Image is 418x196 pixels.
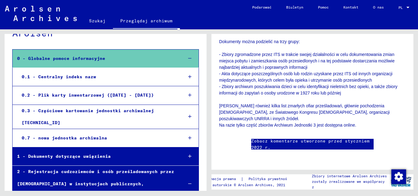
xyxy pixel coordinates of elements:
font: O nas [373,5,384,9]
font: - Akta dotyczące poszczególnych osób lub rodzin uzyskane przez ITS od innych organizacji międzyna... [219,71,393,83]
a: Szukaj [82,13,113,28]
font: Biuletyn [286,5,303,9]
font: Zobacz komentarze utworzone przed styczniem 2022 r. [251,138,370,150]
a: Informacja prawna [200,176,241,182]
font: PL [398,5,403,10]
font: Kontakt [343,5,358,9]
font: 0.2 - Plik karty inwentarzowej ([DATE] - [DATE]) [22,92,154,98]
font: Informacja prawna [200,176,236,181]
a: Przeglądaj archiwum [113,13,180,29]
a: Polityka prywatności [244,176,299,182]
font: Na razie tylko część zbiorów Archiwum Jednostki 3 jest dostępna online. [219,123,356,128]
font: | [241,176,244,182]
font: Dokumenty można podzielić na trzy grupy: [219,39,300,44]
font: Przeglądaj archiwum [120,18,173,24]
font: - Zbiory zgromadzone przez ITS w trakcie swojej działalności w celu dokumentowania zmian miejsca ... [219,52,395,70]
img: Arolsen_neg.svg [5,6,77,21]
font: Prawa autorskie © Arolsen Archives, 2021 [200,183,285,187]
font: 0 - Globalne pomoce informacyjne [17,56,105,61]
font: Szukaj [89,18,106,24]
font: Polityka prywatności [248,176,291,181]
img: Zmiana zgody [391,169,406,184]
img: yv_logo.png [390,174,412,189]
font: 0.7 - nowa jednostka archiwalna [22,135,107,141]
a: Zobacz komentarze utworzone przed styczniem 2022 r. [251,138,374,151]
font: Pomoc [318,5,329,9]
font: 1 - Dokumenty dotyczące uwięzienia [17,153,111,159]
font: 0.3 - Częściowe kartowanie jednostki archiwalnej [TECHNICAL_ID] [22,108,154,125]
div: Zmiana zgody [391,169,406,184]
font: 0.1 - Centralny indeks nazw [22,74,96,80]
font: Podarować [252,5,271,9]
font: - Zbiory archiwum poszukiwania dzieci w celu identyfikacji nieletnich bez opieki, a także zbiory ... [219,84,397,95]
font: [PERSON_NAME] również kilka list zmarłych ofiar prześladowań, głównie pochodzenia [DEMOGRAPHIC_DA... [219,103,390,121]
font: zostały zrealizowane we współpracy z [312,179,385,189]
font: Zbiory internetowe Arolsen Archives [312,174,387,178]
